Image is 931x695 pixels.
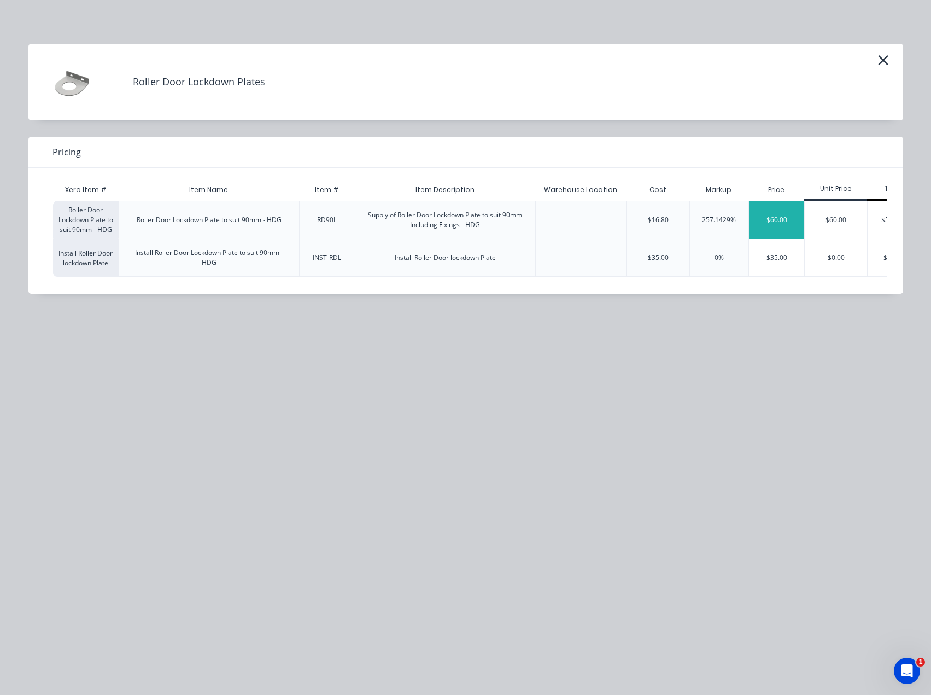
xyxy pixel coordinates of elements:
[648,253,669,263] div: $35.00
[916,658,925,667] span: 1
[313,253,341,263] div: INST-RDL
[805,201,867,239] div: $60.00
[53,239,119,277] div: Install Roller Door lockdown Plate
[868,201,916,239] div: $50.00
[364,210,526,230] div: Supply of Roller Door Lockdown Plate to suit 90mm Including Fixings - HDG
[804,184,867,194] div: Unit Price
[702,215,736,225] div: 257.1429%
[749,239,804,276] div: $35.00
[867,184,916,194] div: 1 - 5
[894,658,920,684] iframe: Intercom live chat
[535,176,626,204] div: Warehouse Location
[805,239,867,276] div: $0.00
[52,146,81,159] span: Pricing
[137,215,282,225] div: Roller Door Lockdown Plate to suit 90mm - HDG
[748,179,804,201] div: Price
[116,72,282,92] h4: Roller Door Lockdown Plates
[317,215,337,225] div: RD90L
[715,253,724,263] div: 0%
[306,176,348,204] div: Item #
[395,253,496,263] div: Install Roller Door lockdown Plate
[626,179,689,201] div: Cost
[648,215,669,225] div: $16.80
[53,201,119,239] div: Roller Door Lockdown Plate to suit 90mm - HDG
[128,248,290,268] div: Install Roller Door Lockdown Plate to suit 90mm - HDG
[868,239,916,276] div: $0.00
[53,179,119,201] div: Xero Item #
[689,179,749,201] div: Markup
[180,176,237,204] div: Item Name
[45,55,99,109] img: Roller Door Lockdown Plates
[749,201,804,239] div: $60.00
[407,176,483,204] div: Item Description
